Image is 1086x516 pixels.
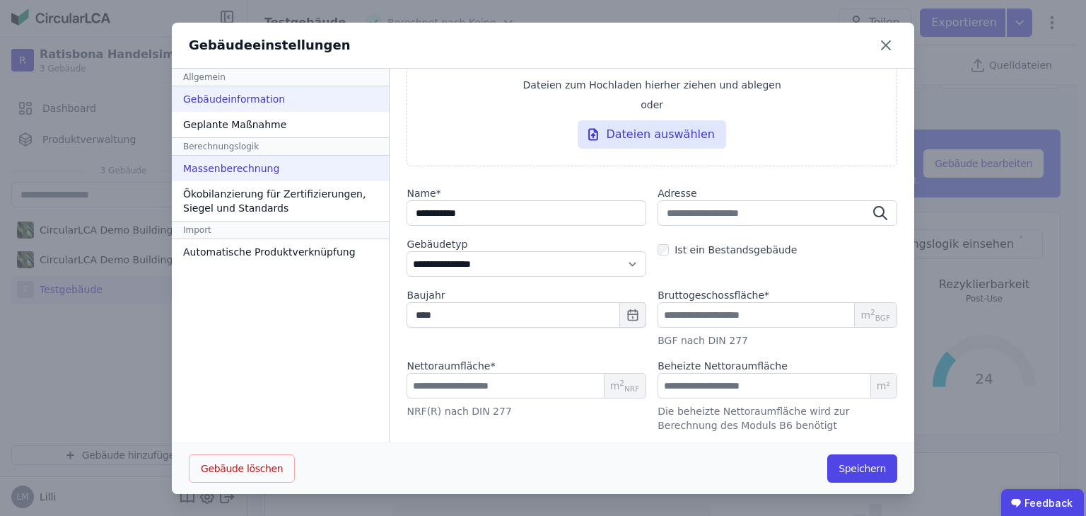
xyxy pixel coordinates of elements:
[610,379,640,393] span: m
[172,137,389,156] div: Berechnungslogik
[658,288,769,302] label: audits.requiredField
[624,384,639,393] sub: NRF
[407,404,646,418] div: NRF(R) nach DIN 277
[172,86,389,112] div: Gebäudeinformation
[407,359,495,373] label: audits.requiredField
[578,120,726,149] div: Dateien auswählen
[619,379,624,387] sup: 2
[172,181,389,221] div: Ökobilanzierung für Zertifizierungen, Siegel und Standards
[875,314,890,322] sub: BGF
[641,98,663,112] span: oder
[658,333,897,348] div: BGF nach DIN 277
[827,454,897,483] button: Speichern
[669,243,797,257] label: Ist ein Bestandsgebäude
[658,186,897,200] label: Adresse
[658,359,788,373] label: Beheizte Nettoraumfläche
[407,237,646,251] label: Gebäudetyp
[189,454,295,483] button: Gebäude löschen
[172,69,389,86] div: Allgemein
[172,156,389,181] div: Massenberechnung
[407,288,646,302] label: Baujahr
[870,308,875,316] sup: 2
[189,35,351,55] div: Gebäudeeinstellungen
[407,186,646,200] label: audits.requiredField
[860,308,890,322] span: m
[658,404,897,432] div: Die beheizte Nettoraumfläche wird zur Berechnung des Moduls B6 benötigt
[172,239,389,265] div: Automatische Produktverknüpfung
[172,221,389,239] div: Import
[523,78,781,92] span: Dateien zum Hochladen hierher ziehen und ablegen
[172,112,389,137] div: Geplante Maßnahme
[870,374,897,398] span: m²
